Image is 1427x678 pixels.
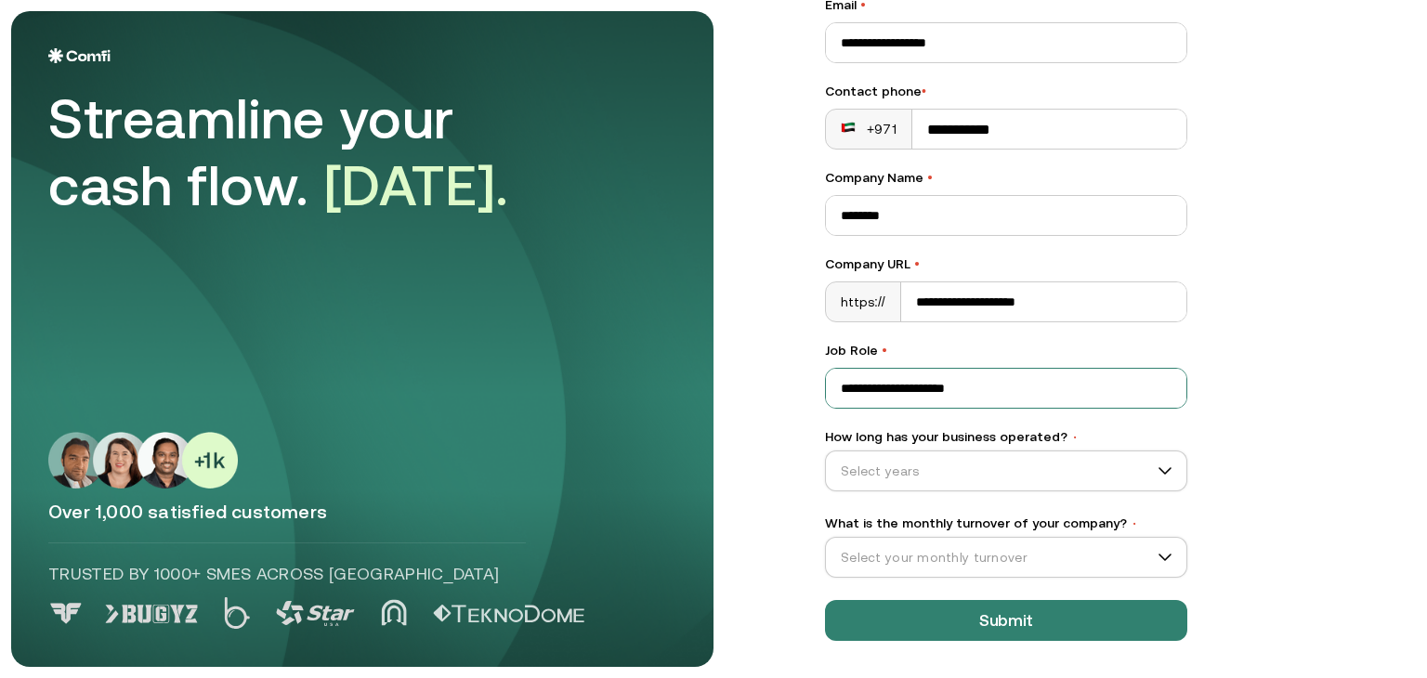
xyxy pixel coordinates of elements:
[324,153,509,217] span: [DATE].
[927,170,933,185] span: •
[48,562,526,586] p: Trusted by 1000+ SMEs across [GEOGRAPHIC_DATA]
[825,600,1187,641] button: Submit
[922,84,926,98] span: •
[433,605,584,623] img: Logo 5
[882,343,887,358] span: •
[276,601,355,626] img: Logo 3
[825,514,1187,533] label: What is the monthly turnover of your company?
[825,254,1187,274] label: Company URL
[105,605,198,623] img: Logo 1
[826,282,901,321] div: https://
[381,599,407,626] img: Logo 4
[224,597,250,629] img: Logo 2
[914,256,920,271] span: •
[48,85,569,219] div: Streamline your cash flow.
[1071,431,1079,444] span: •
[841,120,897,138] div: +971
[48,48,111,63] img: Logo
[48,500,676,524] p: Over 1,000 satisfied customers
[1131,517,1138,530] span: •
[825,427,1187,447] label: How long has your business operated?
[825,168,1187,188] label: Company Name
[48,603,84,624] img: Logo 0
[825,341,1187,360] label: Job Role
[825,82,1187,101] div: Contact phone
